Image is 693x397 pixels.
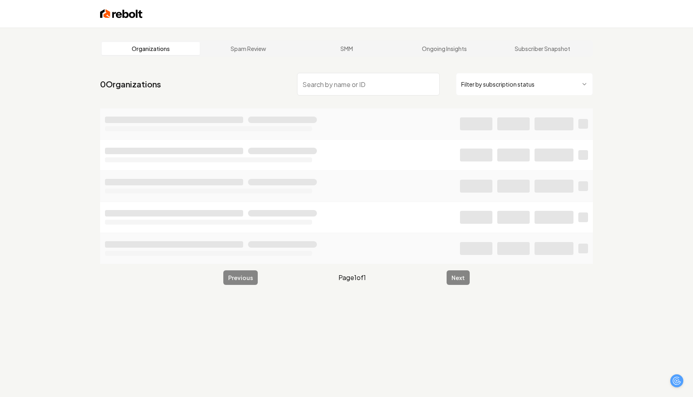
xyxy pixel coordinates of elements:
[200,42,298,55] a: Spam Review
[493,42,591,55] a: Subscriber Snapshot
[100,79,161,90] a: 0Organizations
[297,42,396,55] a: SMM
[338,273,366,282] span: Page 1 of 1
[100,8,143,19] img: Rebolt Logo
[297,73,440,96] input: Search by name or ID
[102,42,200,55] a: Organizations
[396,42,494,55] a: Ongoing Insights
